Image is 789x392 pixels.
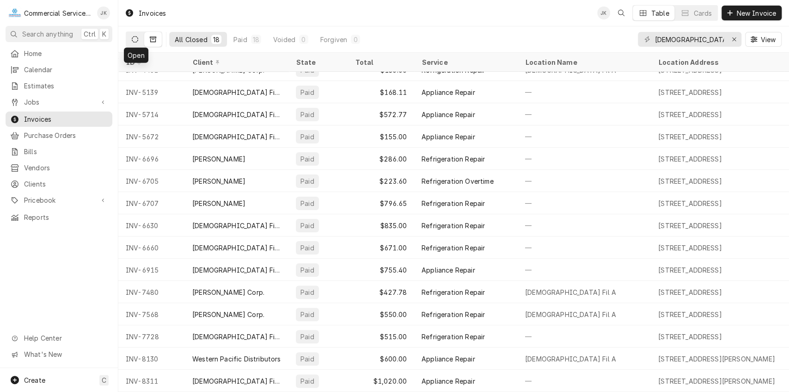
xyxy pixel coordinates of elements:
[348,103,414,125] div: $572.77
[6,78,112,93] a: Estimates
[422,243,485,253] div: Refrigeration Repair
[654,32,724,47] input: Keyword search
[192,154,245,164] div: [PERSON_NAME]
[658,87,722,97] div: [STREET_ADDRESS]
[348,192,414,214] div: $796.65
[6,128,112,143] a: Purchase Orders
[118,81,185,103] div: INV-5139
[320,35,347,44] div: Forgiven
[300,332,315,342] div: Paid
[97,6,110,19] div: John Key's Avatar
[118,259,185,281] div: INV-6915
[422,332,485,342] div: Refrigeration Repair
[348,148,414,170] div: $286.00
[97,6,110,19] div: JK
[84,29,96,39] span: Ctrl
[348,236,414,259] div: $671.00
[300,265,315,275] div: Paid
[658,376,775,386] div: [STREET_ADDRESS][PERSON_NAME]
[422,199,485,208] div: Refrigeration Repair
[102,375,106,385] span: C
[422,57,508,67] div: Service
[118,303,185,325] div: INV-7568
[745,32,782,47] button: View
[422,287,485,297] div: Refrigeration Repair
[118,170,185,192] div: INV-6705
[300,110,315,119] div: Paid
[126,57,176,67] div: ID
[118,348,185,370] div: INV-8130
[300,221,315,230] div: Paid
[348,170,414,192] div: $223.60
[727,32,741,47] button: Erase input
[192,57,279,67] div: Client
[192,287,264,297] div: [PERSON_NAME] Corp.
[422,110,475,119] div: Appliance Repair
[192,199,245,208] div: [PERSON_NAME]
[658,243,722,253] div: [STREET_ADDRESS]
[24,81,108,91] span: Estimates
[422,154,485,164] div: Refrigeration Repair
[6,26,112,42] button: Search anythingCtrlK
[192,376,281,386] div: [DEMOGRAPHIC_DATA] Fil A - MH
[300,199,315,208] div: Paid
[118,214,185,236] div: INV-6630
[24,179,108,189] span: Clients
[518,370,651,392] div: —
[422,87,475,97] div: Appliance Repair
[348,259,414,281] div: $755.40
[300,376,315,386] div: Paid
[192,87,281,97] div: [DEMOGRAPHIC_DATA] Fil A
[8,6,21,19] div: Commercial Service Co.'s Avatar
[518,148,651,170] div: —
[348,370,414,392] div: $1,020.00
[422,310,485,319] div: Refrigeration Repair
[658,221,722,230] div: [STREET_ADDRESS]
[518,214,651,236] div: —
[658,132,722,142] div: [STREET_ADDRESS]
[24,131,108,140] span: Purchase Orders
[24,147,108,156] span: Bills
[118,125,185,148] div: INV-5672
[213,35,220,44] div: 18
[192,176,245,186] div: [PERSON_NAME]
[6,112,112,127] a: Invoices
[658,176,722,186] div: [STREET_ADDRESS]
[597,6,610,19] div: John Key's Avatar
[300,132,315,142] div: Paid
[348,214,414,236] div: $835.00
[24,212,108,222] span: Reports
[518,259,651,281] div: —
[24,376,45,384] span: Create
[348,303,414,325] div: $550.00
[300,287,315,297] div: Paid
[422,376,475,386] div: Appliance Repair
[300,243,315,253] div: Paid
[597,6,610,19] div: JK
[348,81,414,103] div: $168.11
[296,57,340,67] div: State
[658,354,775,364] div: [STREET_ADDRESS][PERSON_NAME]
[300,87,315,97] div: Paid
[118,325,185,348] div: INV-7728
[24,333,107,343] span: Help Center
[758,35,777,44] span: View
[300,310,315,319] div: Paid
[192,265,281,275] div: [DEMOGRAPHIC_DATA] Fil A
[722,6,782,20] button: New Invoice
[518,103,651,125] div: —
[518,236,651,259] div: —
[253,35,259,44] div: 18
[658,332,722,342] div: [STREET_ADDRESS]
[348,281,414,303] div: $427.78
[658,199,722,208] div: [STREET_ADDRESS]
[24,65,108,75] span: Calendar
[348,325,414,348] div: $515.00
[518,81,651,103] div: —
[658,154,722,164] div: [STREET_ADDRESS]
[693,8,712,18] div: Cards
[353,35,358,44] div: 0
[734,8,778,18] span: New Invoice
[192,243,281,253] div: [DEMOGRAPHIC_DATA] Fil A
[118,370,185,392] div: INV-8311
